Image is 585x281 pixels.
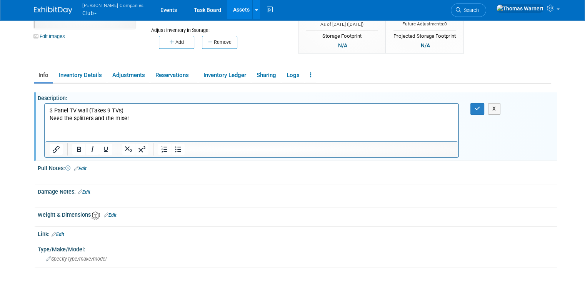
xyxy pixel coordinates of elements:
a: Edit [78,189,90,195]
div: N/A [335,41,349,50]
button: Remove [202,36,237,49]
span: [PERSON_NAME] Companies [82,1,144,9]
a: Inventory Details [54,69,106,82]
a: Search [451,3,486,17]
div: Damage Notes: [38,186,557,196]
button: Superscript [135,144,148,155]
a: Adjustments [108,69,149,82]
span: [DATE] [348,22,362,27]
img: ExhibitDay [34,7,72,14]
button: Numbered list [158,144,171,155]
div: Description: [38,92,557,102]
div: Link: [38,228,557,238]
span: Specify type/make/model [46,256,107,262]
button: Insert/edit link [50,144,63,155]
div: N/A [418,41,432,50]
img: Asset Weight and Dimensions [92,211,100,220]
img: Thomas Warnert [496,4,544,13]
a: Edit [74,166,87,171]
a: Edit Images [34,32,68,41]
div: Type/Make/Model: [38,244,557,253]
button: Bold [72,144,85,155]
button: X [488,103,500,114]
a: Logs [282,69,304,82]
button: Underline [99,144,112,155]
button: Add [159,36,194,49]
span: Search [461,7,479,13]
a: Inventory Ledger [199,69,250,82]
div: Projected Storage Footprint [393,30,456,40]
iframe: Rich Text Area [45,104,458,141]
button: Italic [86,144,99,155]
div: Future Adjustments: [393,21,456,27]
div: Weight & Dimensions [38,209,557,219]
a: Info [34,69,53,82]
div: Adjust Inventory in Storage: [151,21,287,34]
button: Subscript [122,144,135,155]
a: Edit [104,212,117,218]
a: Sharing [252,69,280,82]
div: Pull Notes: [38,162,557,172]
div: Storage Footprint [306,30,378,40]
a: Reservations [151,69,197,82]
a: Edit [52,232,64,237]
span: 0 [444,21,447,27]
button: Bullet list [172,144,185,155]
div: As of [DATE] ( ) [306,21,378,28]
